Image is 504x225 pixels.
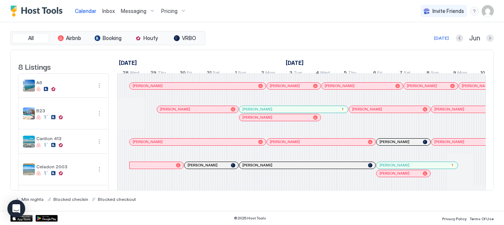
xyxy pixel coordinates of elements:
[407,83,437,88] span: [PERSON_NAME]
[182,35,196,42] span: VRBO
[51,33,88,43] button: Airbnb
[289,70,292,77] span: 3
[425,68,441,79] a: June 8, 2025
[233,68,248,79] a: June 1, 2025
[470,214,494,222] a: Terms Of Use
[373,70,376,77] span: 6
[103,35,122,42] span: Booking
[143,35,158,42] span: Houfy
[325,83,355,88] span: [PERSON_NAME]
[352,107,382,112] span: [PERSON_NAME]
[462,83,492,88] span: [PERSON_NAME]
[188,163,218,168] span: [PERSON_NAME]
[480,70,485,77] span: 10
[89,33,126,43] button: Booking
[121,8,146,14] span: Messaging
[482,5,494,17] div: User profile
[95,109,104,118] div: menu
[486,34,494,42] button: Next month
[451,68,469,79] a: June 9, 2025
[261,70,264,77] span: 2
[133,83,163,88] span: [PERSON_NAME]
[379,139,409,144] span: [PERSON_NAME]
[348,70,357,77] span: Thu
[434,107,464,112] span: [PERSON_NAME]
[270,139,300,144] span: [PERSON_NAME]
[316,70,319,77] span: 4
[371,68,384,79] a: June 6, 2025
[23,136,35,148] div: listing image
[21,196,44,202] span: Min nights
[457,70,467,77] span: Mon
[432,8,464,14] span: Invite Friends
[75,7,96,15] a: Calendar
[442,216,467,221] span: Privacy Policy
[161,8,178,14] span: Pricing
[117,57,139,68] a: May 28, 2025
[102,8,115,14] span: Inbox
[95,165,104,174] div: menu
[379,163,409,168] span: [PERSON_NAME]
[242,163,272,168] span: [PERSON_NAME]
[398,68,412,79] a: June 7, 2025
[36,80,92,85] span: A6
[442,214,467,222] a: Privacy Policy
[242,107,272,112] span: [PERSON_NAME]
[28,35,34,42] span: All
[234,216,266,221] span: © 2025 Host Tools
[160,107,190,112] span: [PERSON_NAME]
[453,70,456,77] span: 9
[342,68,358,79] a: June 5, 2025
[18,61,51,72] span: 8 Listings
[431,70,439,77] span: Sun
[235,70,237,77] span: 1
[180,70,186,77] span: 30
[95,109,104,118] button: More options
[150,70,156,77] span: 29
[178,68,194,79] a: May 30, 2025
[434,139,464,144] span: [PERSON_NAME]
[53,196,88,202] span: Blocked checkin
[102,7,115,15] a: Inbox
[294,70,302,77] span: Tue
[12,33,49,43] button: All
[434,35,449,42] div: [DATE]
[23,107,35,119] div: listing image
[259,68,277,79] a: June 2, 2025
[207,70,212,77] span: 31
[157,70,166,77] span: Thu
[130,70,139,77] span: Wed
[36,215,58,222] a: Google Play Store
[205,68,222,79] a: May 31, 2025
[213,70,220,77] span: Sat
[149,68,168,79] a: May 29, 2025
[95,81,104,90] div: menu
[66,35,81,42] span: Airbnb
[469,34,480,43] span: Jun
[470,216,494,221] span: Terms Of Use
[456,34,463,42] button: Previous month
[344,70,347,77] span: 5
[10,6,66,17] a: Host Tools Logo
[427,70,430,77] span: 8
[166,33,203,43] button: VRBO
[404,70,411,77] span: Sat
[75,8,96,14] span: Calendar
[284,57,305,68] a: June 1, 2025
[36,108,92,113] span: B23
[121,68,141,79] a: May 28, 2025
[98,196,136,202] span: Blocked checkout
[377,70,382,77] span: Fri
[23,163,35,175] div: listing image
[314,68,332,79] a: June 4, 2025
[133,139,163,144] span: [PERSON_NAME]
[238,70,246,77] span: Sun
[399,70,402,77] span: 7
[95,165,104,174] button: More options
[123,70,129,77] span: 28
[23,80,35,92] div: listing image
[7,200,25,218] div: Open Intercom Messenger
[10,31,205,45] div: tab-group
[10,215,33,222] a: App Store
